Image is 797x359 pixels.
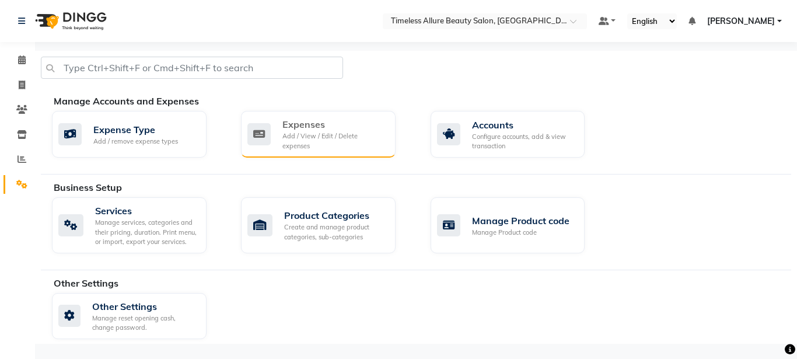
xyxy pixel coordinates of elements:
div: Expense Type [93,123,178,137]
a: Product CategoriesCreate and manage product categories, sub-categories [241,197,413,253]
div: Expenses [282,117,386,131]
a: AccountsConfigure accounts, add & view transaction [431,111,602,158]
div: Manage services, categories and their pricing, duration. Print menu, or import, export your servi... [95,218,197,247]
div: Product Categories [284,208,386,222]
span: [PERSON_NAME] [707,15,775,27]
img: logo [30,5,110,37]
div: Manage Product code [472,214,569,228]
div: Add / View / Edit / Delete expenses [282,131,386,151]
div: Other Settings [92,299,197,313]
div: Services [95,204,197,218]
div: Create and manage product categories, sub-categories [284,222,386,242]
div: Manage Product code [472,228,569,238]
a: ServicesManage services, categories and their pricing, duration. Print menu, or import, export yo... [52,197,223,253]
div: Accounts [472,118,576,132]
a: Expense TypeAdd / remove expense types [52,111,223,158]
a: ExpensesAdd / View / Edit / Delete expenses [241,111,413,158]
input: Type Ctrl+Shift+F or Cmd+Shift+F to search [41,57,343,79]
div: Configure accounts, add & view transaction [472,132,576,151]
a: Other SettingsManage reset opening cash, change password. [52,293,223,339]
a: Manage Product codeManage Product code [431,197,602,253]
div: Add / remove expense types [93,137,178,147]
div: Manage reset opening cash, change password. [92,313,197,333]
